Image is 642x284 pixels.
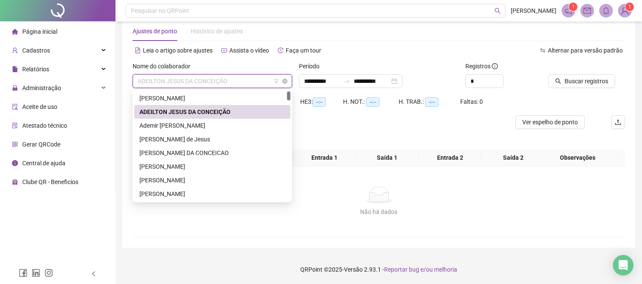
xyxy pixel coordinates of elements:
[625,3,634,11] sup: Atualize o seu contato no menu Meus Dados
[540,47,546,53] span: swap
[139,107,285,117] div: ADEILTON JESUS DA CONCEIÇÃO
[515,115,585,129] button: Ver espelho de ponto
[134,187,290,201] div: ALINE DE ARAUJO MAGALHÃES
[139,94,285,103] div: [PERSON_NAME]
[384,266,457,273] span: Reportar bug e/ou melhoria
[139,148,285,158] div: [PERSON_NAME] DA CONCEICAO
[572,4,575,10] span: 1
[300,97,343,107] div: HE 3:
[22,141,60,148] span: Gerar QRCode
[494,8,501,14] span: search
[602,7,610,15] span: bell
[569,3,577,11] sup: 1
[134,146,290,160] div: ALANA REIS DA CONCEICAO
[135,47,141,53] span: file-text
[22,47,50,54] span: Cadastros
[12,179,18,185] span: gift
[134,132,290,146] div: Adriana de Assis Santos de Jesus
[91,271,97,277] span: left
[538,149,618,166] th: Observações
[465,61,498,71] span: Registros
[134,105,290,119] div: ADEILTON JESUS DA CONCEIÇÃO
[134,91,290,105] div: ADALICIO DE SOUZA CASTRO
[293,149,356,166] th: Entrada 1
[134,173,290,187] div: ALEXANDRO CONCEICAO DOS SANTOS
[541,153,614,162] span: Observações
[12,85,18,91] span: lock
[22,85,61,91] span: Administração
[274,79,279,84] span: filter
[492,63,498,69] span: info-circle
[565,7,572,15] span: notification
[139,121,285,130] div: Ademir [PERSON_NAME]
[286,47,321,54] span: Faça um tour
[313,97,326,107] span: --:--
[460,98,483,105] span: Faltas: 0
[32,269,40,277] span: linkedin
[555,78,561,84] span: search
[191,26,243,36] div: Histórico de ajustes
[12,47,18,53] span: user-add
[139,176,285,185] div: [PERSON_NAME]
[12,104,18,110] span: audit
[299,61,325,71] label: Período
[278,47,284,53] span: history
[511,6,556,15] span: [PERSON_NAME]
[343,97,399,107] div: H. NOT.:
[419,149,482,166] th: Entrada 2
[548,47,623,54] span: Alternar para versão padrão
[522,117,578,127] span: Ver espelho de ponto
[229,47,269,54] span: Assista o vídeo
[343,78,350,85] span: swap-right
[139,162,285,171] div: [PERSON_NAME]
[22,103,57,110] span: Aceite de uso
[134,119,290,132] div: Ademir Roberto dos Santos
[139,189,285,199] div: [PERSON_NAME]
[613,255,633,275] div: Open Intercom Messenger
[282,79,287,84] span: close-circle
[12,160,18,166] span: info-circle
[134,160,290,173] div: ALENILDA ROCHA MACIEL GOIS
[12,66,18,72] span: file
[356,149,419,166] th: Saída 1
[22,28,57,35] span: Página inicial
[615,119,621,126] span: upload
[143,47,213,54] span: Leia o artigo sobre ajustes
[344,266,363,273] span: Versão
[22,66,49,73] span: Relatórios
[565,76,608,86] span: Buscar registros
[139,135,285,144] div: [PERSON_NAME] de Jesus
[221,47,227,53] span: youtube
[628,4,631,10] span: 1
[425,97,438,107] span: --:--
[366,97,379,107] span: --:--
[22,160,65,167] span: Central de ajuda
[482,149,544,166] th: Saída 2
[133,61,196,71] label: Nome do colaborador
[12,29,18,35] span: home
[19,269,27,277] span: facebook
[12,141,18,147] span: qrcode
[133,26,177,36] div: Ajustes de ponto
[548,74,615,88] button: Buscar registros
[399,97,460,107] div: H. TRAB.:
[618,4,631,17] img: 68789
[138,75,287,88] span: ADEILTON JESUS DA CONCEIÇÃO
[12,123,18,129] span: solution
[583,7,591,15] span: mail
[22,179,78,185] span: Clube QR - Beneficios
[44,269,53,277] span: instagram
[343,78,350,85] span: to
[22,122,67,129] span: Atestado técnico
[143,207,615,217] div: Não há dados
